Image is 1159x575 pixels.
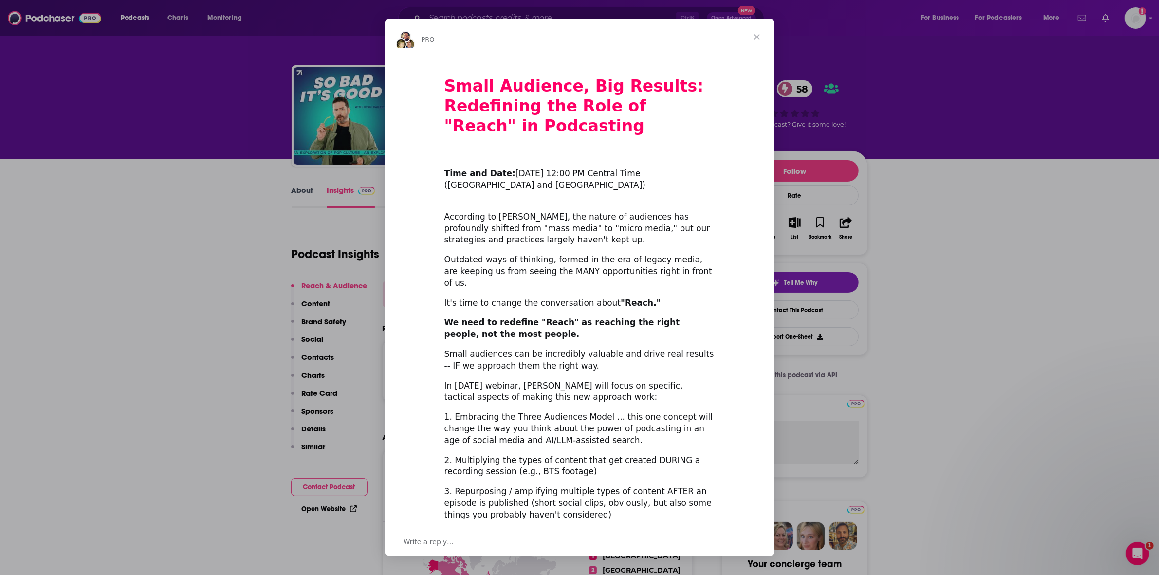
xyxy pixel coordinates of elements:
div: It's time to change the conversation about [444,297,715,309]
div: 3. Repurposing / amplifying multiple types of content AFTER an episode is published (short social... [444,486,715,520]
img: Barbara avatar [395,38,407,50]
span: PRO [422,36,435,43]
div: ​ [DATE] 12:00 PM Central Time ([GEOGRAPHIC_DATA] and [GEOGRAPHIC_DATA]) [444,157,715,191]
b: Small Audience, Big Results: Redefining the Role of "Reach" in Podcasting [444,76,704,135]
div: In [DATE] webinar, [PERSON_NAME] will focus on specific, tactical aspects of making this new appr... [444,380,715,404]
div: According to [PERSON_NAME], the nature of audiences has profoundly shifted from "mass media" to "... [444,200,715,246]
div: Small audiences can be incredibly valuable and drive real results -- IF we approach them the righ... [444,349,715,372]
span: Write a reply… [404,536,454,548]
div: Outdated ways of thinking, formed in the era of legacy media, are keeping us from seeing the MANY... [444,254,715,289]
div: 1. Embracing the Three Audiences Model ... this one concept will change the way you think about t... [444,411,715,446]
div: Open conversation and reply [385,528,774,556]
img: Dave avatar [404,38,415,50]
b: We need to redefine "Reach" as reaching the right people, not the most people. [444,317,680,339]
span: Close [739,19,774,55]
b: "Reach." [621,298,661,308]
b: Time and Date: [444,168,515,178]
div: 2. Multiplying the types of content that get created DURING a recording session (e.g., BTS footage) [444,455,715,478]
img: Sydney avatar [400,31,411,42]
